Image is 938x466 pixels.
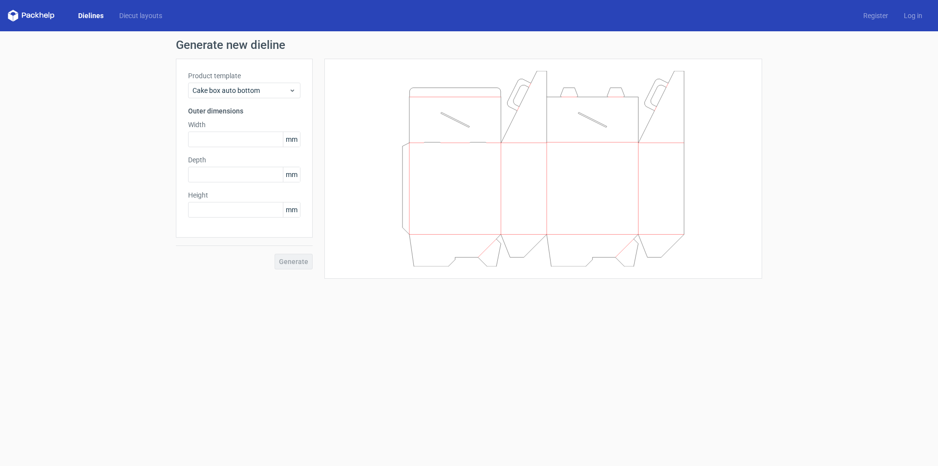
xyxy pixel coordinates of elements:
[70,11,111,21] a: Dielines
[176,39,762,51] h1: Generate new dieline
[188,106,300,116] h3: Outer dimensions
[188,190,300,200] label: Height
[283,202,300,217] span: mm
[896,11,930,21] a: Log in
[283,167,300,182] span: mm
[192,86,289,95] span: Cake box auto bottom
[111,11,170,21] a: Diecut layouts
[188,155,300,165] label: Depth
[283,132,300,147] span: mm
[855,11,896,21] a: Register
[188,120,300,130] label: Width
[188,71,300,81] label: Product template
